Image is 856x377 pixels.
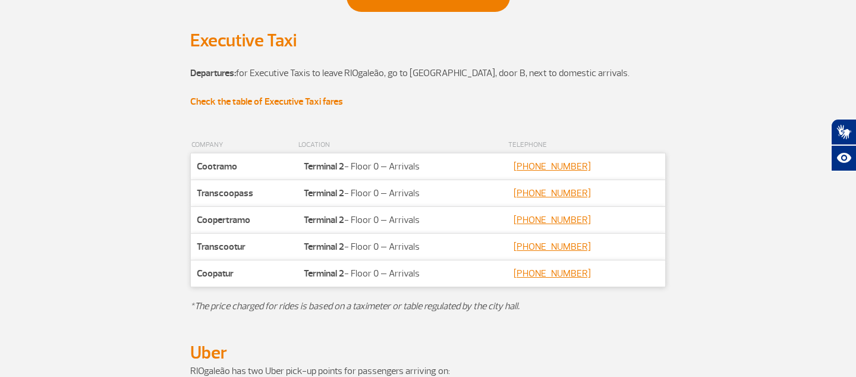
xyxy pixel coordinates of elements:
[197,268,234,279] strong: Coopatur
[298,260,508,287] td: - Floor 0 – Arrivals
[831,145,856,171] button: Abrir recursos assistivos.
[304,214,344,226] strong: Terminal 2
[190,67,236,79] strong: Departures:
[304,161,344,172] strong: Terminal 2
[514,161,591,172] a: [PHONE_NUMBER]
[831,119,856,171] div: Plugin de acessibilidade da Hand Talk.
[298,153,508,180] td: - Floor 0 – Arrivals
[304,241,344,253] strong: Terminal 2
[514,214,591,226] a: [PHONE_NUMBER]
[298,234,508,260] td: - Floor 0 – Arrivals
[514,268,591,279] a: [PHONE_NUMBER]
[190,342,666,364] h2: Uber
[298,207,508,234] td: - Floor 0 – Arrivals
[190,30,666,52] h2: Executive Taxi
[197,241,246,253] strong: Transcootur
[304,268,344,279] strong: Terminal 2
[197,161,237,172] strong: Cootramo
[197,214,250,226] strong: Coopertramo
[190,300,520,312] em: *The price charged for rides is based on a taximeter or table regulated by the city hall.
[298,180,508,207] td: - Floor 0 – Arrivals
[514,187,591,199] a: [PHONE_NUMBER]
[304,187,344,199] strong: Terminal 2
[190,96,343,108] a: Check the table of Executive Taxi fares
[831,119,856,145] button: Abrir tradutor de língua de sinais.
[197,187,253,199] strong: Transcoopass
[191,137,298,153] th: COMPANY
[190,66,666,109] p: for Executive Taxis to leave RIOgaleão, go to [GEOGRAPHIC_DATA], door B, next to domestic arrivals.
[508,137,666,153] th: TELEPHONE
[298,137,508,153] th: LOCATION
[514,241,591,253] a: [PHONE_NUMBER]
